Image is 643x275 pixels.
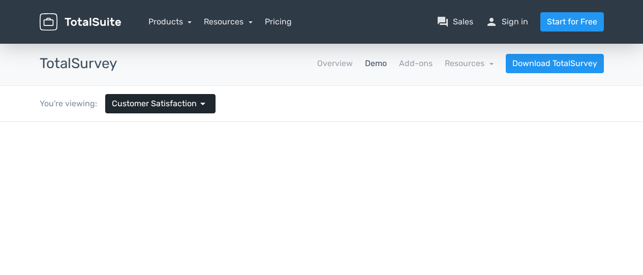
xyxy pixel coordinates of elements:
div: You're viewing: [40,98,105,110]
a: Products [148,17,192,26]
h3: TotalSurvey [40,56,117,72]
a: question_answerSales [437,16,473,28]
a: Pricing [265,16,292,28]
a: Overview [317,57,353,70]
span: Customer Satisfaction [112,98,197,110]
span: person [485,16,498,28]
a: personSign in [485,16,528,28]
a: Download TotalSurvey [506,54,604,73]
a: Resources [445,58,494,68]
span: question_answer [437,16,449,28]
a: Resources [204,17,253,26]
a: Add-ons [399,57,433,70]
span: arrow_drop_down [197,98,209,110]
a: Customer Satisfaction arrow_drop_down [105,94,216,113]
a: Demo [365,57,387,70]
img: TotalSuite for WordPress [40,13,121,31]
a: Start for Free [540,12,604,32]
